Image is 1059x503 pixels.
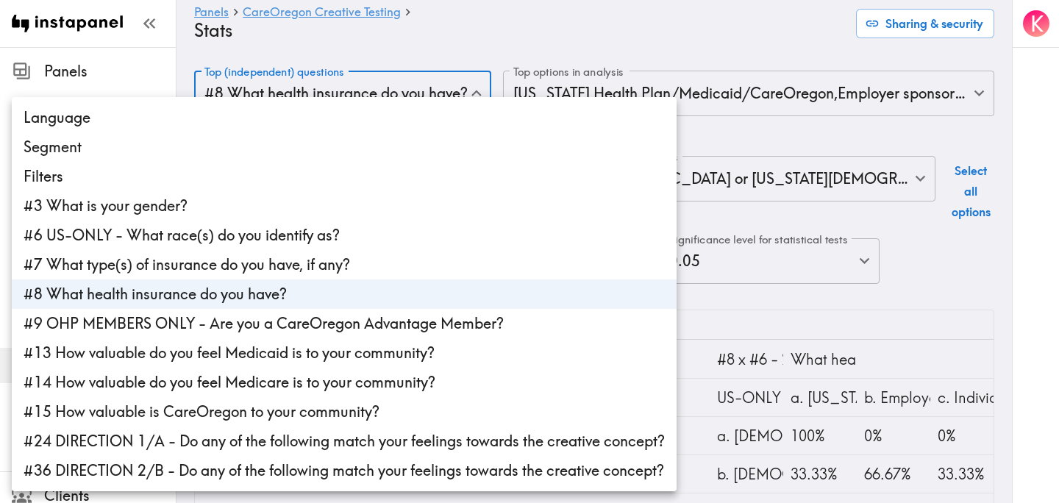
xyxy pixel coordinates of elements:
li: #14 How valuable do you feel Medicare is to your community? [12,368,677,397]
li: #13 How valuable do you feel Medicaid is to your community? [12,338,677,368]
li: #15 How valuable is CareOregon to your community? [12,397,677,427]
li: Filters [12,162,677,191]
li: Language [12,103,677,132]
li: #24 DIRECTION 1/A - Do any of the following match your feelings towards the creative concept? [12,427,677,456]
li: Segment [12,132,677,162]
li: #8 What health insurance do you have? [12,279,677,309]
li: #36 DIRECTION 2/B - Do any of the following match your feelings towards the creative concept? [12,456,677,485]
li: #9 OHP MEMBERS ONLY - Are you a CareOregon Advantage Member? [12,309,677,338]
li: #6 US-ONLY - What race(s) do you identify as? [12,221,677,250]
li: #7 What type(s) of insurance do you have, if any? [12,250,677,279]
li: #3 What is your gender? [12,191,677,221]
